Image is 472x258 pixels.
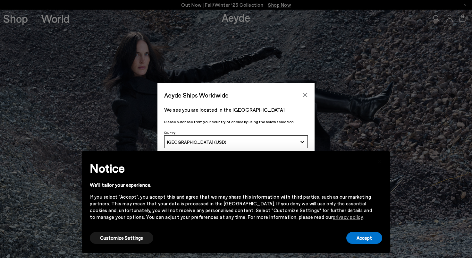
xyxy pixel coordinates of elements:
[377,156,382,165] span: ×
[346,232,382,244] button: Accept
[372,153,387,168] button: Close this notice
[164,90,229,101] span: Aeyde Ships Worldwide
[90,232,153,244] button: Customize Settings
[164,106,308,114] p: We see you are located in the [GEOGRAPHIC_DATA]
[164,119,308,125] p: Please purchase from your country of choice by using the below selection:
[90,193,372,220] div: If you select "Accept", you accept this and agree that we may share this information with third p...
[90,160,372,176] h2: Notice
[333,214,363,220] a: privacy policy
[164,131,175,134] span: Country
[90,182,372,188] div: We'll tailor your experience.
[167,139,226,145] span: [GEOGRAPHIC_DATA] (USD)
[300,90,310,100] button: Close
